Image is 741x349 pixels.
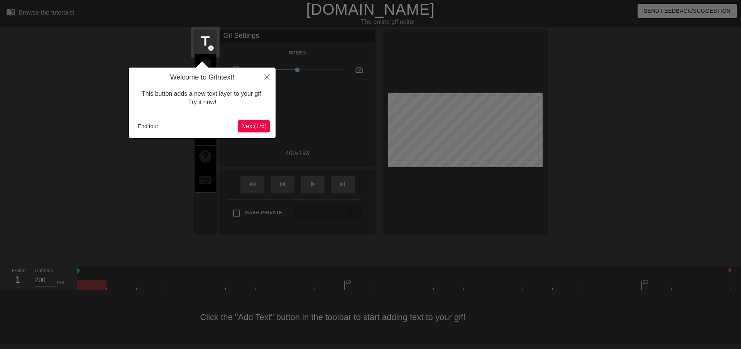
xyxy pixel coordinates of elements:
button: Close [259,68,276,85]
h4: Welcome to Gifntext! [135,73,270,82]
div: This button adds a new text layer to your gif. Try it now! [135,82,270,115]
button: Next [238,120,270,132]
button: End tour [135,120,161,132]
span: Next ( 1 / 6 ) [241,123,267,129]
